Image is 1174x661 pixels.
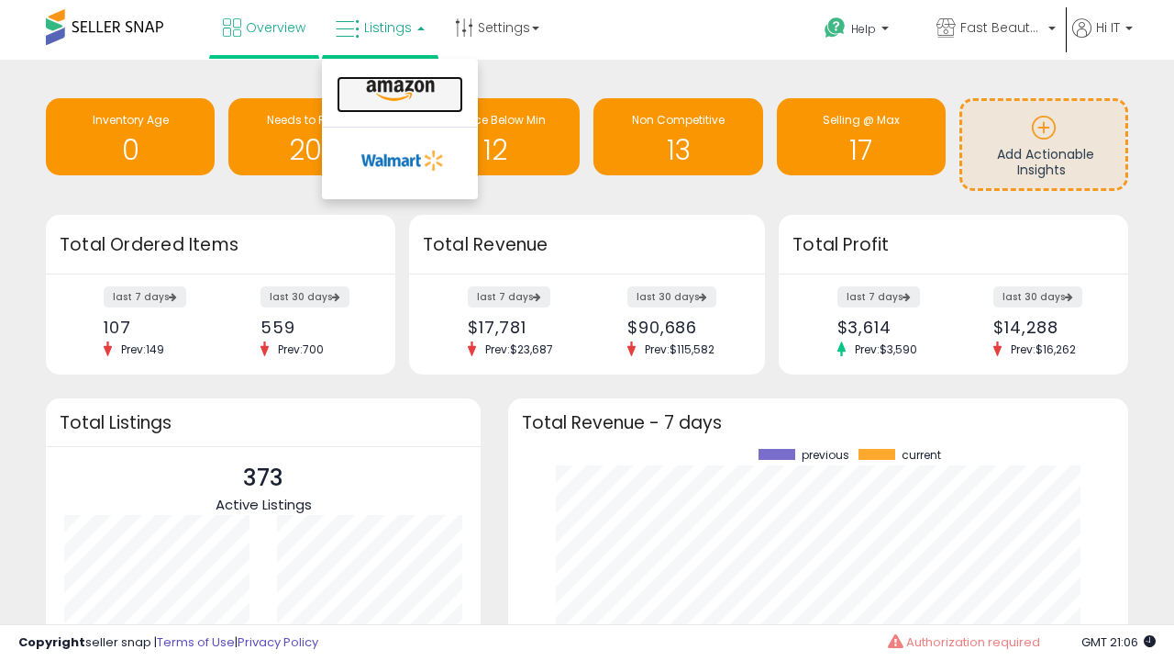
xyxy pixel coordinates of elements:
[269,342,333,357] span: Prev: 700
[46,98,215,175] a: Inventory Age 0
[627,286,716,308] label: last 30 days
[55,135,205,165] h1: 0
[777,98,946,175] a: Selling @ Max 17
[216,461,312,496] p: 373
[216,495,312,514] span: Active Listings
[112,342,173,357] span: Prev: 149
[522,416,1114,430] h3: Total Revenue - 7 days
[1096,18,1120,37] span: Hi IT
[1002,342,1085,357] span: Prev: $16,262
[1081,633,1156,651] span: 2025-08-15 21:06 GMT
[837,286,920,308] label: last 7 days
[238,135,388,165] h1: 207
[364,18,412,37] span: Listings
[627,318,733,337] div: $90,686
[962,101,1125,188] a: Add Actionable Insights
[420,135,570,165] h1: 12
[60,232,382,258] h3: Total Ordered Items
[104,318,206,337] div: 107
[1072,18,1133,60] a: Hi IT
[260,286,349,308] label: last 30 days
[810,3,920,60] a: Help
[902,449,941,462] span: current
[260,318,363,337] div: 559
[636,342,724,357] span: Prev: $115,582
[993,318,1096,337] div: $14,288
[593,98,762,175] a: Non Competitive 13
[246,18,305,37] span: Overview
[476,342,562,357] span: Prev: $23,687
[632,112,725,128] span: Non Competitive
[238,633,318,651] a: Privacy Policy
[104,286,186,308] label: last 7 days
[802,449,849,462] span: previous
[993,286,1082,308] label: last 30 days
[411,98,580,175] a: BB Price Below Min 12
[846,342,926,357] span: Prev: $3,590
[228,98,397,175] a: Needs to Reprice 207
[445,112,546,128] span: BB Price Below Min
[851,21,876,37] span: Help
[824,17,847,39] i: Get Help
[468,318,573,337] div: $17,781
[603,135,753,165] h1: 13
[423,232,751,258] h3: Total Revenue
[468,286,550,308] label: last 7 days
[823,112,900,128] span: Selling @ Max
[157,633,235,651] a: Terms of Use
[267,112,360,128] span: Needs to Reprice
[60,416,467,430] h3: Total Listings
[960,18,1043,37] span: Fast Beauty ([GEOGRAPHIC_DATA])
[786,135,936,165] h1: 17
[93,112,169,128] span: Inventory Age
[837,318,940,337] div: $3,614
[997,145,1094,180] span: Add Actionable Insights
[792,232,1114,258] h3: Total Profit
[18,633,85,651] strong: Copyright
[18,634,318,652] div: seller snap | |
